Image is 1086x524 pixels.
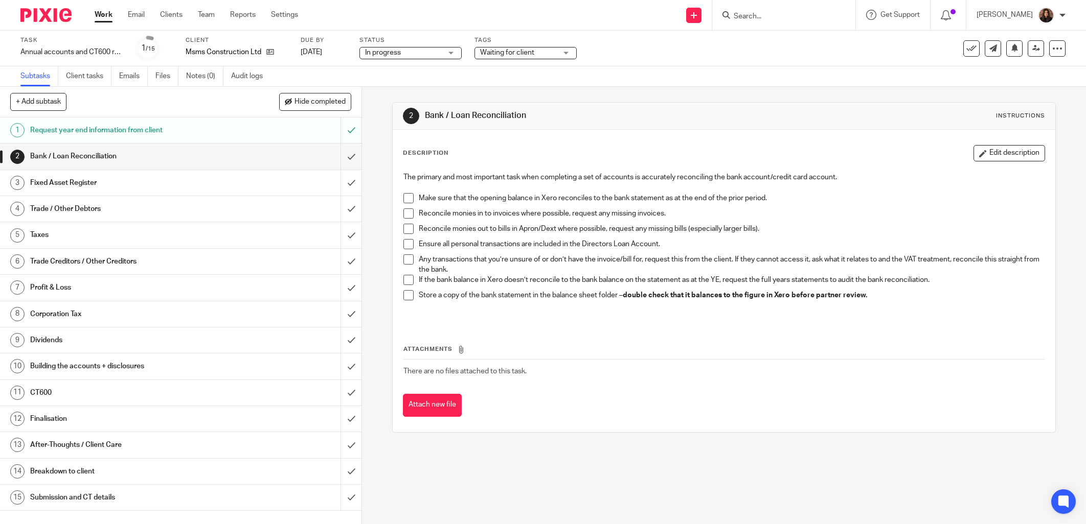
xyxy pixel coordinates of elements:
[403,149,448,157] p: Description
[186,47,261,57] p: Msms Construction Ltd
[733,12,825,21] input: Search
[403,172,1045,182] p: The primary and most important task when completing a set of accounts is accurately reconciling t...
[10,464,25,479] div: 14
[419,254,1045,275] p: Any transactions that you’re unsure of or don’t have the invoice/bill for, request this from the ...
[20,36,123,44] label: Task
[974,145,1045,161] button: Edit description
[1038,7,1054,23] img: Headshot.jpg
[20,47,123,57] div: Annual accounts and CT600 return
[10,150,25,164] div: 2
[146,46,155,52] small: /15
[480,49,534,56] span: Waiting for client
[425,110,746,121] h1: Bank / Loan Reconciliation
[20,8,72,22] img: Pixie
[623,292,867,299] strong: double check that it balances to the figure in Xero before partner review.
[10,254,25,269] div: 6
[403,108,419,124] div: 2
[403,346,452,352] span: Attachments
[30,332,231,348] h1: Dividends
[128,10,145,20] a: Email
[10,359,25,373] div: 10
[186,36,288,44] label: Client
[403,394,462,417] button: Attach new file
[230,10,256,20] a: Reports
[10,123,25,137] div: 1
[30,359,231,374] h1: Building the accounts + disclosures
[10,307,25,321] div: 8
[231,66,270,86] a: Audit logs
[295,98,346,106] span: Hide completed
[30,227,231,243] h1: Taxes
[30,280,231,295] h1: Profit & Loss
[419,290,1045,300] p: Store a copy of the bank statement in the balance sheet folder –
[186,66,223,86] a: Notes (0)
[10,412,25,426] div: 12
[198,10,215,20] a: Team
[271,10,298,20] a: Settings
[30,123,231,138] h1: Request year end information from client
[10,93,66,110] button: + Add subtask
[30,254,231,269] h1: Trade Creditors / Other Creditors
[474,36,577,44] label: Tags
[977,10,1033,20] p: [PERSON_NAME]
[10,333,25,347] div: 9
[119,66,148,86] a: Emails
[20,66,58,86] a: Subtasks
[30,149,231,164] h1: Bank / Loan Reconciliation
[403,368,527,375] span: There are no files attached to this task.
[30,411,231,426] h1: Finalisation
[419,208,1045,219] p: Reconcile monies in to invoices where possible, request any missing invoices.
[365,49,401,56] span: In progress
[30,490,231,505] h1: Submission and CT details
[301,36,347,44] label: Due by
[996,112,1045,120] div: Instructions
[141,42,155,54] div: 1
[95,10,112,20] a: Work
[279,93,351,110] button: Hide completed
[10,438,25,452] div: 13
[30,437,231,452] h1: After-Thoughts / Client Care
[419,193,1045,203] p: Make sure that the opening balance in Xero reconciles to the bank statement as at the end of the ...
[30,201,231,217] h1: Trade / Other Debtors
[30,385,231,400] h1: CT600
[10,202,25,216] div: 4
[10,280,25,295] div: 7
[30,306,231,322] h1: Corporation Tax
[419,275,1045,285] p: If the bank balance in Xero doesn’t reconcile to the bank balance on the statement as at the YE, ...
[419,224,1045,234] p: Reconcile monies out to bills in Apron/Dext where possible, request any missing bills (especially...
[419,239,1045,249] p: Ensure all personal transactions are included in the Directors Loan Account.
[10,228,25,243] div: 5
[66,66,111,86] a: Client tasks
[10,490,25,505] div: 15
[10,386,25,400] div: 11
[880,11,920,18] span: Get Support
[30,464,231,479] h1: Breakdown to client
[30,175,231,190] h1: Fixed Asset Register
[359,36,462,44] label: Status
[155,66,178,86] a: Files
[301,49,322,56] span: [DATE]
[10,176,25,190] div: 3
[160,10,183,20] a: Clients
